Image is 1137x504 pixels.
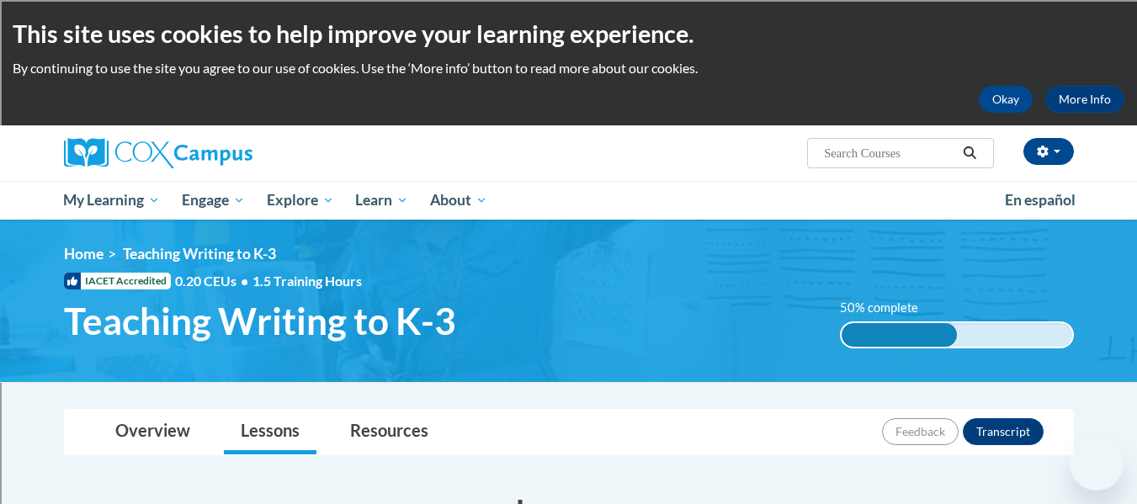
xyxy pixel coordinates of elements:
[1005,191,1076,209] span: En español
[64,138,384,168] a: Cox Campus
[1070,437,1124,491] iframe: Button to launch messaging window
[355,190,408,210] span: Learn
[175,272,252,290] span: 0.20 CEUs
[842,323,957,347] div: 50% complete
[419,181,498,220] a: About
[267,190,334,210] span: Explore
[53,181,172,220] a: My Learning
[430,190,487,210] span: About
[64,138,252,168] img: Cox Campus
[63,190,160,210] span: My Learning
[1023,138,1074,165] button: Account Settings
[182,190,245,210] span: Engage
[957,143,982,163] button: Search
[123,245,276,263] span: Teaching Writing to K-3
[256,181,345,220] a: Explore
[822,143,957,163] input: Search Courses
[840,299,937,317] label: 50% complete
[171,181,256,220] a: Engage
[39,181,1099,220] div: Main menu
[994,183,1087,218] a: En español
[241,273,248,289] span: •
[344,181,419,220] a: Learn
[252,273,362,289] span: 1.5 Training Hours
[64,245,104,263] a: Home
[64,273,171,289] span: IACET Accredited
[64,299,456,343] span: Teaching Writing to K-3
